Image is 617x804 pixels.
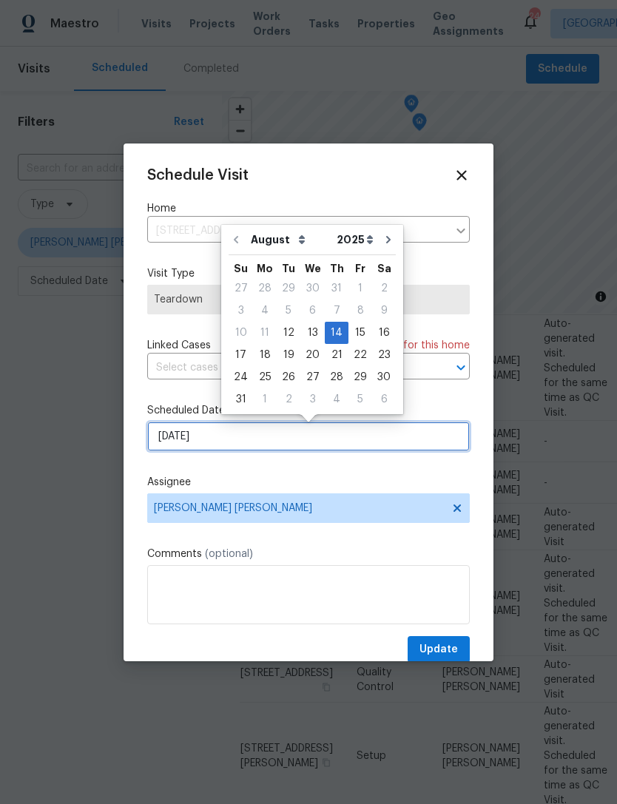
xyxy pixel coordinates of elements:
[348,322,372,343] div: 15
[372,278,396,299] div: 2
[325,344,348,366] div: Thu Aug 21 2025
[282,263,295,274] abbr: Tuesday
[147,422,470,451] input: M/D/YYYY
[355,263,365,274] abbr: Friday
[372,367,396,388] div: 30
[147,201,470,216] label: Home
[300,366,325,388] div: Wed Aug 27 2025
[348,300,372,321] div: 8
[277,278,300,299] div: 29
[253,366,277,388] div: Mon Aug 25 2025
[348,345,372,365] div: 22
[348,277,372,300] div: Fri Aug 01 2025
[348,366,372,388] div: Fri Aug 29 2025
[229,389,253,410] div: 31
[325,366,348,388] div: Thu Aug 28 2025
[305,263,321,274] abbr: Wednesday
[247,229,333,251] select: Month
[300,278,325,299] div: 30
[372,300,396,321] div: 9
[325,277,348,300] div: Thu Jul 31 2025
[300,277,325,300] div: Wed Jul 30 2025
[300,300,325,321] div: 6
[229,367,253,388] div: 24
[147,220,448,243] input: Enter in an address
[372,345,396,365] div: 23
[377,225,399,254] button: Go to next month
[325,300,348,322] div: Thu Aug 07 2025
[330,263,344,274] abbr: Thursday
[325,322,348,343] div: 14
[300,344,325,366] div: Wed Aug 20 2025
[229,322,253,343] div: 10
[253,322,277,343] div: 11
[253,300,277,322] div: Mon Aug 04 2025
[253,345,277,365] div: 18
[333,229,377,251] select: Year
[300,300,325,322] div: Wed Aug 06 2025
[277,389,300,410] div: 2
[325,367,348,388] div: 28
[257,263,273,274] abbr: Monday
[229,345,253,365] div: 17
[348,300,372,322] div: Fri Aug 08 2025
[300,389,325,410] div: 3
[229,366,253,388] div: Sun Aug 24 2025
[277,300,300,321] div: 5
[277,367,300,388] div: 26
[253,278,277,299] div: 28
[225,225,247,254] button: Go to previous month
[277,300,300,322] div: Tue Aug 05 2025
[348,388,372,411] div: Fri Sep 05 2025
[253,322,277,344] div: Mon Aug 11 2025
[419,641,458,659] span: Update
[253,367,277,388] div: 25
[229,344,253,366] div: Sun Aug 17 2025
[300,322,325,343] div: 13
[229,300,253,322] div: Sun Aug 03 2025
[377,263,391,274] abbr: Saturday
[147,338,211,353] span: Linked Cases
[372,388,396,411] div: Sat Sep 06 2025
[348,367,372,388] div: 29
[277,322,300,343] div: 12
[372,322,396,344] div: Sat Aug 16 2025
[205,549,253,559] span: (optional)
[277,345,300,365] div: 19
[451,357,471,378] button: Open
[372,344,396,366] div: Sat Aug 23 2025
[229,278,253,299] div: 27
[372,300,396,322] div: Sat Aug 09 2025
[147,266,470,281] label: Visit Type
[147,168,249,183] span: Schedule Visit
[300,345,325,365] div: 20
[325,278,348,299] div: 31
[372,277,396,300] div: Sat Aug 02 2025
[300,367,325,388] div: 27
[325,345,348,365] div: 21
[325,322,348,344] div: Thu Aug 14 2025
[253,300,277,321] div: 4
[372,366,396,388] div: Sat Aug 30 2025
[277,277,300,300] div: Tue Jul 29 2025
[229,277,253,300] div: Sun Jul 27 2025
[325,300,348,321] div: 7
[348,389,372,410] div: 5
[300,322,325,344] div: Wed Aug 13 2025
[372,389,396,410] div: 6
[253,389,277,410] div: 1
[154,502,444,514] span: [PERSON_NAME] [PERSON_NAME]
[229,300,253,321] div: 3
[300,388,325,411] div: Wed Sep 03 2025
[253,277,277,300] div: Mon Jul 28 2025
[408,636,470,663] button: Update
[348,344,372,366] div: Fri Aug 22 2025
[147,403,470,418] label: Scheduled Date
[277,388,300,411] div: Tue Sep 02 2025
[277,366,300,388] div: Tue Aug 26 2025
[147,547,470,561] label: Comments
[325,388,348,411] div: Thu Sep 04 2025
[348,278,372,299] div: 1
[147,475,470,490] label: Assignee
[325,389,348,410] div: 4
